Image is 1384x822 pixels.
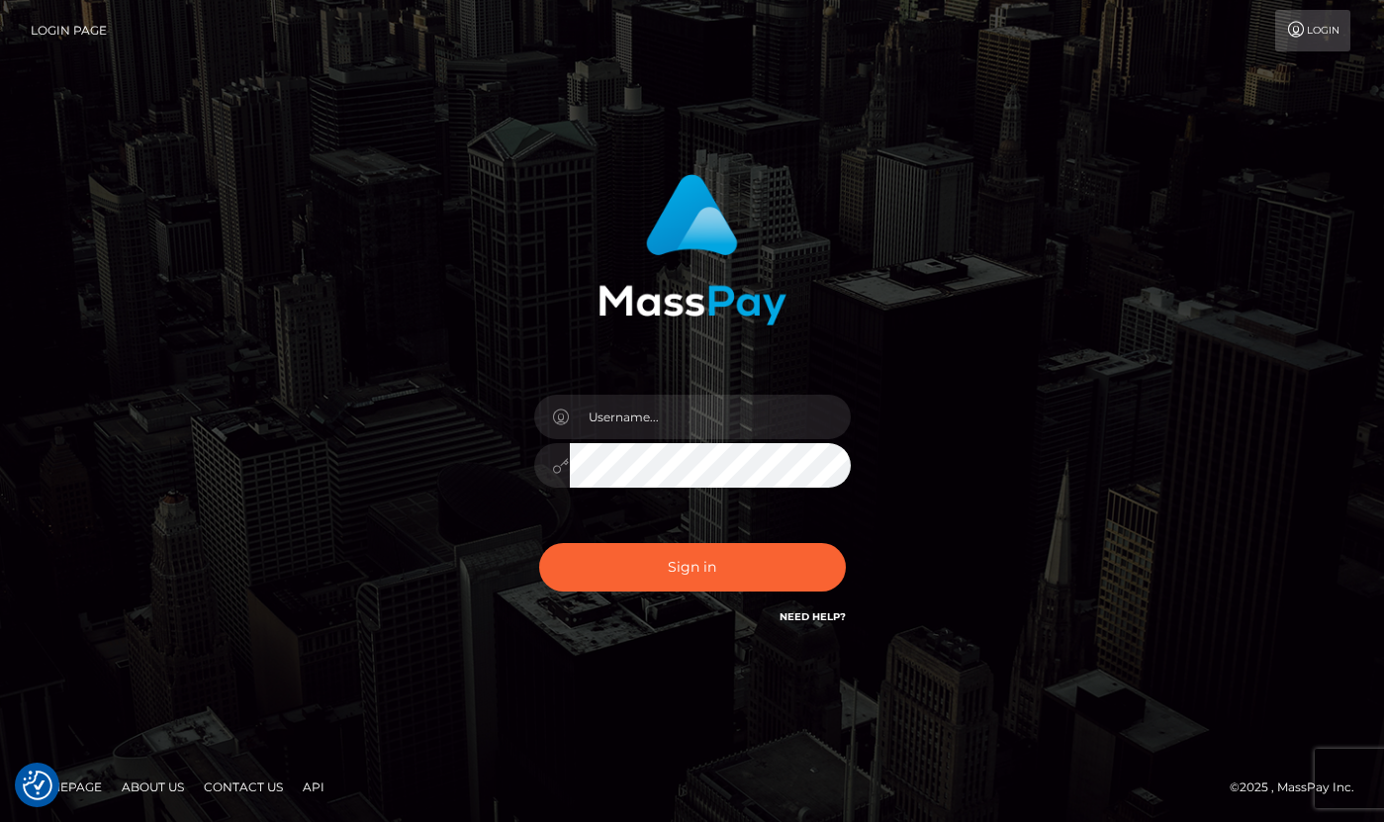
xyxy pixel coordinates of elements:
a: API [295,772,332,802]
a: Login Page [31,10,107,51]
a: Homepage [22,772,110,802]
a: About Us [114,772,192,802]
img: Revisit consent button [23,771,52,800]
input: Username... [570,395,851,439]
img: MassPay Login [599,174,786,325]
a: Need Help? [780,610,846,623]
a: Login [1275,10,1350,51]
div: © 2025 , MassPay Inc. [1230,776,1369,798]
a: Contact Us [196,772,291,802]
button: Consent Preferences [23,771,52,800]
button: Sign in [539,543,846,592]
